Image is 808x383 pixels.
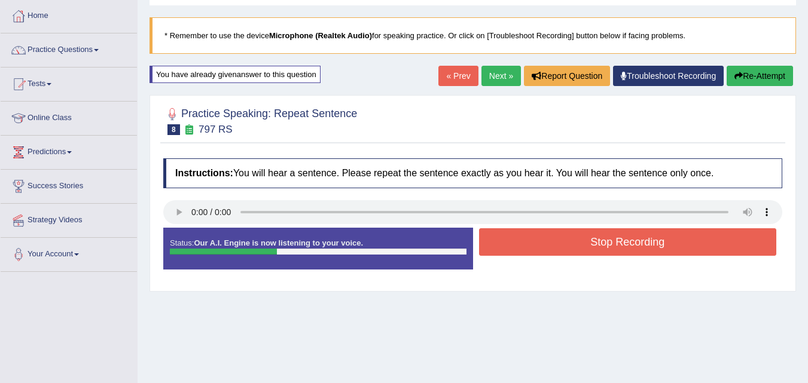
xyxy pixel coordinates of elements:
small: Exam occurring question [183,124,196,136]
div: Status: [163,228,473,269]
h4: You will hear a sentence. Please repeat the sentence exactly as you hear it. You will hear the se... [163,158,782,188]
a: « Prev [438,66,478,86]
b: Microphone (Realtek Audio) [269,31,372,40]
button: Report Question [524,66,610,86]
a: Practice Questions [1,33,137,63]
a: Predictions [1,136,137,166]
strong: Our A.I. Engine is now listening to your voice. [194,238,363,247]
span: 8 [167,124,180,135]
a: Your Account [1,238,137,268]
button: Re-Attempt [727,66,793,86]
a: Tests [1,68,137,97]
a: Next » [481,66,521,86]
a: Success Stories [1,170,137,200]
b: Instructions: [175,168,233,178]
a: Troubleshoot Recording [613,66,724,86]
h2: Practice Speaking: Repeat Sentence [163,105,357,135]
blockquote: * Remember to use the device for speaking practice. Or click on [Troubleshoot Recording] button b... [150,17,796,54]
a: Online Class [1,102,137,131]
button: Stop Recording [479,228,777,256]
small: 797 RS [199,124,233,135]
div: You have already given answer to this question [150,66,321,83]
a: Strategy Videos [1,204,137,234]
